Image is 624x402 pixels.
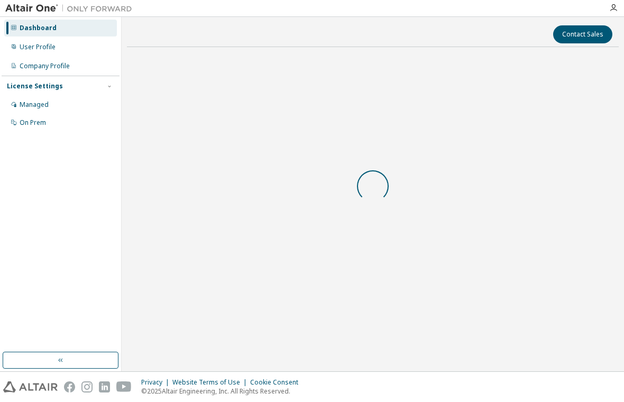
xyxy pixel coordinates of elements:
[141,378,172,387] div: Privacy
[20,62,70,70] div: Company Profile
[116,381,132,392] img: youtube.svg
[64,381,75,392] img: facebook.svg
[250,378,305,387] div: Cookie Consent
[5,3,137,14] img: Altair One
[20,43,56,51] div: User Profile
[20,100,49,109] div: Managed
[7,82,63,90] div: License Settings
[172,378,250,387] div: Website Terms of Use
[141,387,305,396] p: © 2025 Altair Engineering, Inc. All Rights Reserved.
[3,381,58,392] img: altair_logo.svg
[553,25,612,43] button: Contact Sales
[20,118,46,127] div: On Prem
[81,381,93,392] img: instagram.svg
[99,381,110,392] img: linkedin.svg
[20,24,57,32] div: Dashboard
